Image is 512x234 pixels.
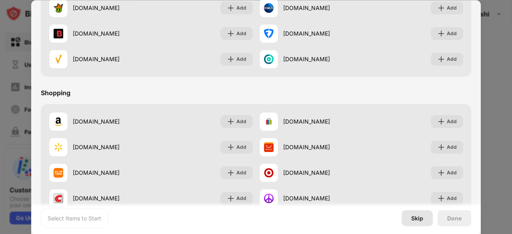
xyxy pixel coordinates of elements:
[236,4,246,12] div: Add
[264,142,274,152] img: favicons
[283,169,361,177] div: [DOMAIN_NAME]
[264,168,274,178] img: favicons
[73,194,151,203] div: [DOMAIN_NAME]
[447,143,457,151] div: Add
[264,194,274,203] img: favicons
[283,30,361,38] div: [DOMAIN_NAME]
[283,118,361,126] div: [DOMAIN_NAME]
[73,143,151,152] div: [DOMAIN_NAME]
[236,143,246,151] div: Add
[236,169,246,177] div: Add
[54,194,63,203] img: favicons
[264,29,274,38] img: favicons
[54,29,63,38] img: favicons
[54,117,63,126] img: favicons
[54,168,63,178] img: favicons
[447,169,457,177] div: Add
[264,54,274,64] img: favicons
[283,194,361,203] div: [DOMAIN_NAME]
[54,54,63,64] img: favicons
[264,117,274,126] img: favicons
[41,89,70,97] div: Shopping
[283,143,361,152] div: [DOMAIN_NAME]
[73,169,151,177] div: [DOMAIN_NAME]
[283,4,361,12] div: [DOMAIN_NAME]
[264,3,274,13] img: favicons
[447,55,457,63] div: Add
[447,194,457,202] div: Add
[236,118,246,126] div: Add
[73,4,151,12] div: [DOMAIN_NAME]
[73,118,151,126] div: [DOMAIN_NAME]
[447,215,462,221] div: Done
[447,118,457,126] div: Add
[447,30,457,38] div: Add
[236,194,246,202] div: Add
[54,142,63,152] img: favicons
[447,4,457,12] div: Add
[48,214,101,222] div: Select Items to Start
[73,30,151,38] div: [DOMAIN_NAME]
[236,30,246,38] div: Add
[236,55,246,63] div: Add
[54,3,63,13] img: favicons
[73,55,151,64] div: [DOMAIN_NAME]
[283,55,361,64] div: [DOMAIN_NAME]
[411,215,423,221] div: Skip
